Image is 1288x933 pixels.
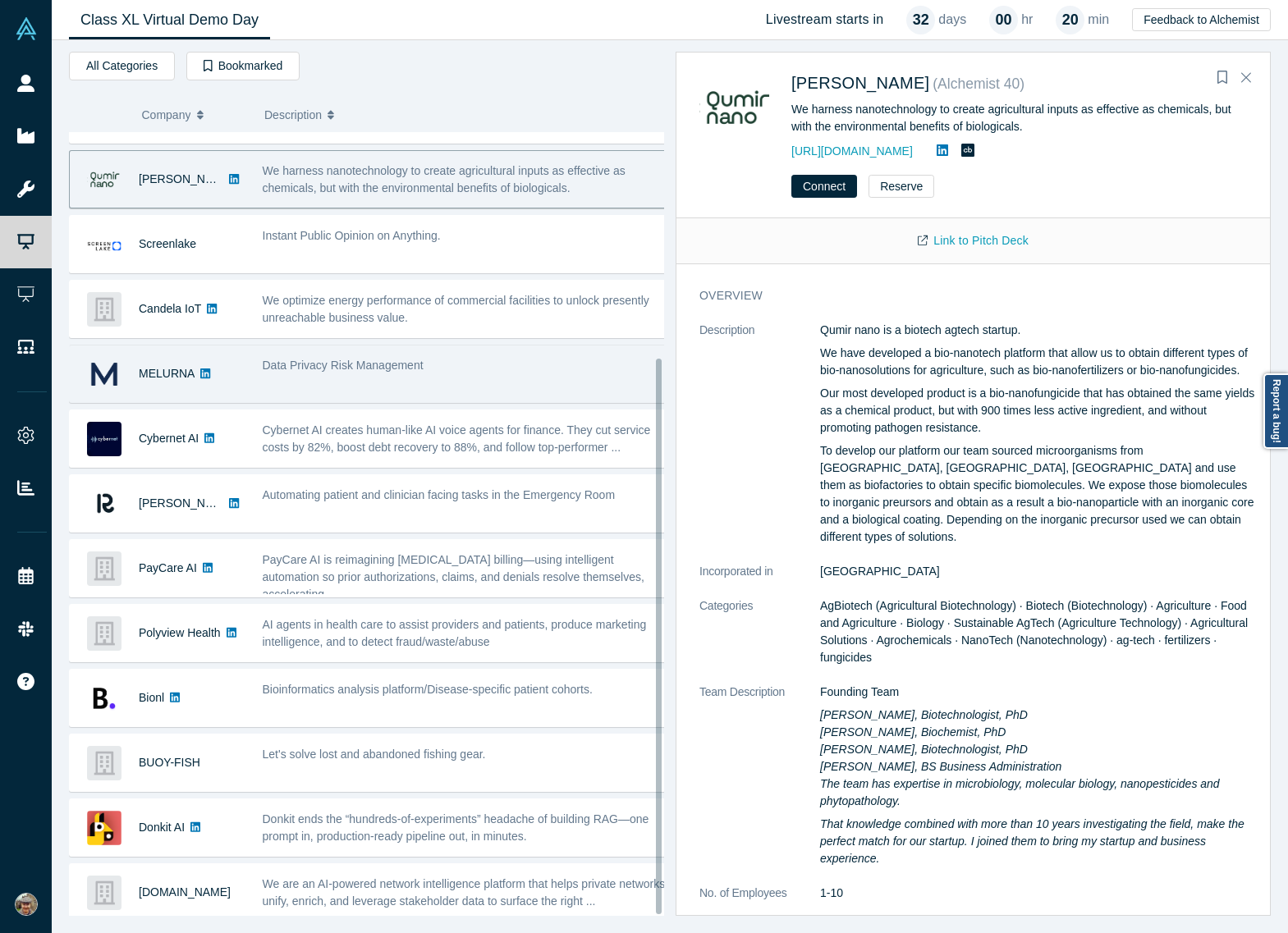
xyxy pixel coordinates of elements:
[1263,373,1288,449] a: Report a bug!
[139,237,196,250] a: Screenlake
[69,1,270,39] a: Class XL Virtual Demo Day
[87,681,121,716] img: Bionl's Logo
[87,551,121,586] img: PayCare AI 's Logo
[820,385,1259,437] p: Our most developed product is a bio-nanofungicide that has obtained the same yields as a chemical...
[87,292,121,327] img: Candela IoT's Logo
[139,821,185,834] a: Donkit AI
[264,98,653,132] button: Description
[263,488,616,501] span: Automating patient and clinician facing tasks in the Emergency Room
[15,17,38,40] img: Alchemist Vault Logo
[791,74,929,92] a: [PERSON_NAME]
[139,432,199,445] a: Сybernet AI
[87,422,121,456] img: Сybernet AI's Logo
[791,144,913,158] a: [URL][DOMAIN_NAME]
[820,708,1028,721] em: [PERSON_NAME], Biotechnologist, PhD
[139,756,200,769] a: BUOY-FISH
[87,357,121,391] img: MELURNA's Logo
[869,175,934,198] button: Reserve
[820,777,1220,807] em: The team has expertise in microbiology, molecular biology, nanopesticides and phytopathology.
[87,227,121,262] img: Screenlake's Logo
[820,760,1061,773] em: [PERSON_NAME], BS Business Administration
[791,101,1247,135] div: We harness nanotechnology to create agricultural inputs as effective as chemicals, but with the e...
[263,423,651,454] span: Cybernet AI creates human-like AI voice agents for finance. They cut service costs by 82%, boost ...
[87,876,121,910] img: Network.app's Logo
[1088,10,1109,30] p: min
[87,746,121,780] img: BUOY-FISH's Logo
[1056,6,1084,34] div: 20
[263,618,647,648] span: AI agents in health care to assist providers and patients, produce marketing intelligence, and to...
[139,496,233,510] a: [PERSON_NAME]
[699,885,820,919] dt: No. of Employees
[263,683,593,696] span: Bioinformatics analysis platform/Disease-specific patient cohorts.
[263,359,424,372] span: Data Privacy Risk Management
[820,817,1244,865] em: That knowledge combined with more than 10 years investigating the field, make the perfect match f...
[139,885,231,899] a: [DOMAIN_NAME]
[15,893,38,916] img: Ian Bergman's Account
[820,599,1248,664] span: AgBiotech (Agricultural Biotechnology) · Biotech (Biotechnology) · Agriculture · Food and Agricul...
[139,691,164,704] a: Bionl
[87,811,121,845] img: Donkit AI's Logo
[791,175,857,198] button: Connect
[87,487,121,521] img: Renna's Logo
[938,10,966,30] p: days
[186,52,300,80] button: Bookmarked
[139,561,197,574] a: PayCare AI
[263,812,649,843] span: Donkit ends the “hundreds-of-experiments” headache of building RAG—one prompt in, production-read...
[263,229,441,242] span: Instant Public Opinion on Anything.
[139,302,201,315] a: Candela IoT
[139,172,233,185] a: [PERSON_NAME]
[263,164,626,194] span: We harness nanotechnology to create agricultural inputs as effective as chemicals, but with the e...
[901,226,1046,255] a: Link to Pitch Deck
[87,616,121,651] img: Polyview Health's Logo
[989,6,1018,34] div: 00
[263,294,649,324] span: We optimize energy performance of commercial facilities to unlock presently unreachable business ...
[1234,65,1258,91] button: Close
[699,287,1236,304] h3: overview
[820,885,1259,902] dd: 1-10
[820,563,1259,580] dd: [GEOGRAPHIC_DATA]
[820,345,1259,379] p: We have developed a bio-nanotech platform that allow us to obtain different types of bio-nanosolu...
[820,684,1259,701] p: Founding Team
[933,75,1024,92] small: ( Alchemist 40 )
[1132,8,1271,31] button: Feedback to Alchemist
[263,748,486,761] span: Let's solve lost and abandoned fishing gear.
[139,367,195,380] a: MELURNA
[264,98,322,132] span: Description
[699,597,820,684] dt: Categories
[139,626,221,639] a: Polyview Health
[87,162,121,197] img: Qumir Nano's Logo
[142,98,191,132] span: Company
[820,322,1259,339] p: Qumir nano is a biotech agtech startup.
[699,322,820,563] dt: Description
[699,71,774,145] img: Qumir Nano's Logo
[820,442,1259,546] p: To develop our platform our team sourced microorganisms from [GEOGRAPHIC_DATA], [GEOGRAPHIC_DATA]...
[142,98,248,132] button: Company
[820,725,1006,739] em: [PERSON_NAME], Biochemist, PhD
[1021,10,1033,30] p: hr
[699,563,820,597] dt: Incorporated in
[263,877,666,908] span: We are an AI-powered network intelligence platform that helps private networks unify, enrich, and...
[699,684,820,885] dt: Team Description
[69,52,175,80] button: All Categories
[1211,66,1234,89] button: Bookmark
[820,743,1028,756] em: [PERSON_NAME], Biotechnologist, PhD
[263,553,644,601] span: PayCare AI is reimagining [MEDICAL_DATA] billing—using intelligent automation so prior authorizat...
[766,11,884,27] h4: Livestream starts in
[906,6,935,34] div: 32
